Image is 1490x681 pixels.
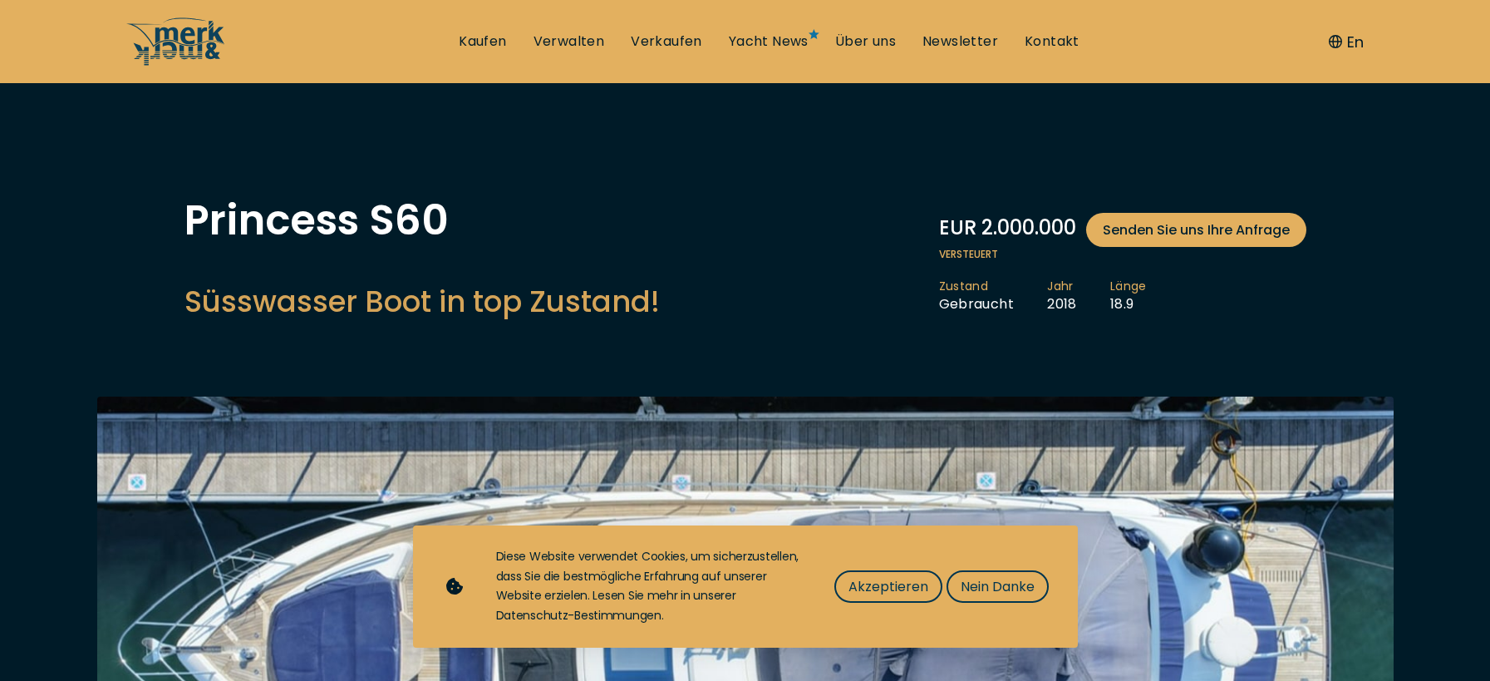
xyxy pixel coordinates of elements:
[1329,31,1364,53] button: En
[848,576,928,597] span: Akzeptieren
[184,200,660,241] h1: Princess S60
[496,607,661,624] a: Datenschutz-Bestimmungen
[1110,279,1180,313] li: 18.9
[1047,279,1110,313] li: 2018
[496,547,801,626] div: Diese Website verwendet Cookies, um sicherzustellen, dass Sie die bestmögliche Erfahrung auf unse...
[534,32,605,51] a: Verwalten
[947,570,1049,603] button: Nein Danke
[922,32,998,51] a: Newsletter
[631,32,702,51] a: Verkaufen
[1110,279,1147,295] span: Länge
[1103,220,1290,240] span: Senden Sie uns Ihre Anfrage
[1025,32,1079,51] a: Kontakt
[939,247,1306,262] span: Versteuert
[184,281,660,322] h2: Süsswasser Boot in top Zustand!
[1086,213,1306,247] a: Senden Sie uns Ihre Anfrage
[939,213,1306,247] div: EUR 2.000.000
[835,32,896,51] a: Über uns
[834,570,942,603] button: Akzeptieren
[459,32,506,51] a: Kaufen
[1047,279,1077,295] span: Jahr
[939,279,1048,313] li: Gebraucht
[939,279,1015,295] span: Zustand
[729,32,809,51] a: Yacht News
[961,576,1035,597] span: Nein Danke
